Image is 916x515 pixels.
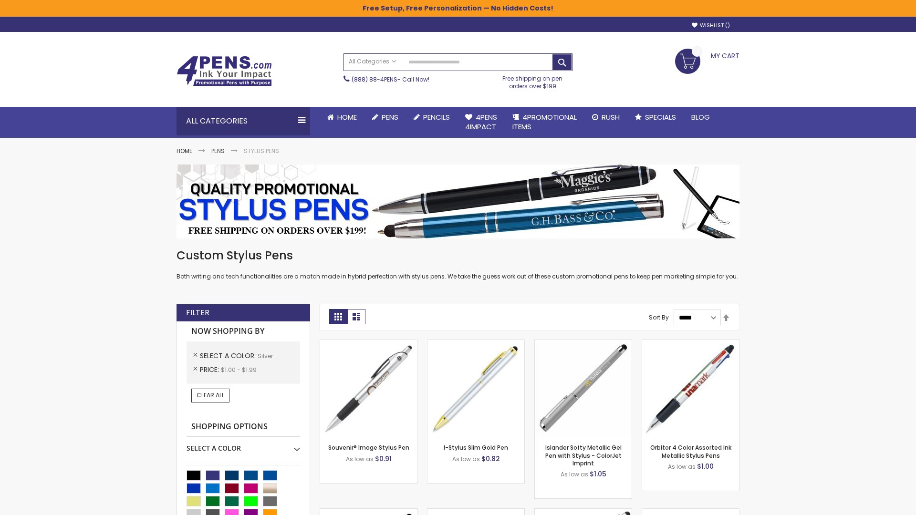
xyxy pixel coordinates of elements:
[344,54,401,70] a: All Categories
[200,365,221,374] span: Price
[535,340,632,348] a: Islander Softy Metallic Gel Pen with Stylus - ColorJet Imprint-Silver
[177,248,739,263] h1: Custom Stylus Pens
[561,470,588,478] span: As low as
[691,112,710,122] span: Blog
[444,443,508,452] a: I-Stylus Slim Gold Pen
[364,107,406,128] a: Pens
[177,107,310,135] div: All Categories
[177,248,739,281] div: Both writing and tech functionalities are a match made in hybrid perfection with stylus pens. We ...
[668,463,696,471] span: As low as
[352,75,429,83] span: - Call Now!
[642,340,739,348] a: Orbitor 4 Color Assorted Ink Metallic Stylus Pens-Silver
[649,313,669,321] label: Sort By
[423,112,450,122] span: Pencils
[187,321,300,341] strong: Now Shopping by
[584,107,627,128] a: Rush
[427,340,524,437] img: I-Stylus-Slim-Gold-Silver
[493,71,573,90] div: Free shipping on pen orders over $199
[382,112,398,122] span: Pens
[406,107,458,128] a: Pencils
[186,308,209,318] strong: Filter
[452,455,480,463] span: As low as
[328,443,409,452] a: Souvenir® Image Stylus Pen
[697,462,714,471] span: $1.00
[177,56,272,86] img: 4Pens Custom Pens and Promotional Products
[627,107,684,128] a: Specials
[505,107,584,138] a: 4PROMOTIONALITEMS
[211,147,225,155] a: Pens
[329,309,347,324] strong: Grid
[375,454,392,463] span: $0.91
[177,165,739,238] img: Stylus Pens
[221,366,257,374] span: $1.00 - $1.99
[535,340,632,437] img: Islander Softy Metallic Gel Pen with Stylus - ColorJet Imprint-Silver
[349,58,396,65] span: All Categories
[320,107,364,128] a: Home
[320,340,417,437] img: Souvenir® Image Stylus Pen-Silver
[481,454,500,463] span: $0.82
[684,107,718,128] a: Blog
[692,22,730,29] a: Wishlist
[177,147,192,155] a: Home
[642,340,739,437] img: Orbitor 4 Color Assorted Ink Metallic Stylus Pens-Silver
[352,75,397,83] a: (888) 88-4PENS
[197,391,224,399] span: Clear All
[346,455,374,463] span: As low as
[258,352,273,360] span: Silver
[645,112,676,122] span: Specials
[458,107,505,138] a: 4Pens4impact
[191,389,229,402] a: Clear All
[187,437,300,453] div: Select A Color
[512,112,577,132] span: 4PROMOTIONAL ITEMS
[320,340,417,348] a: Souvenir® Image Stylus Pen-Silver
[337,112,357,122] span: Home
[187,417,300,437] strong: Shopping Options
[650,443,731,459] a: Orbitor 4 Color Assorted Ink Metallic Stylus Pens
[590,469,606,479] span: $1.05
[427,340,524,348] a: I-Stylus-Slim-Gold-Silver
[465,112,497,132] span: 4Pens 4impact
[244,147,279,155] strong: Stylus Pens
[545,443,622,467] a: Islander Softy Metallic Gel Pen with Stylus - ColorJet Imprint
[602,112,620,122] span: Rush
[200,351,258,360] span: Select A Color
